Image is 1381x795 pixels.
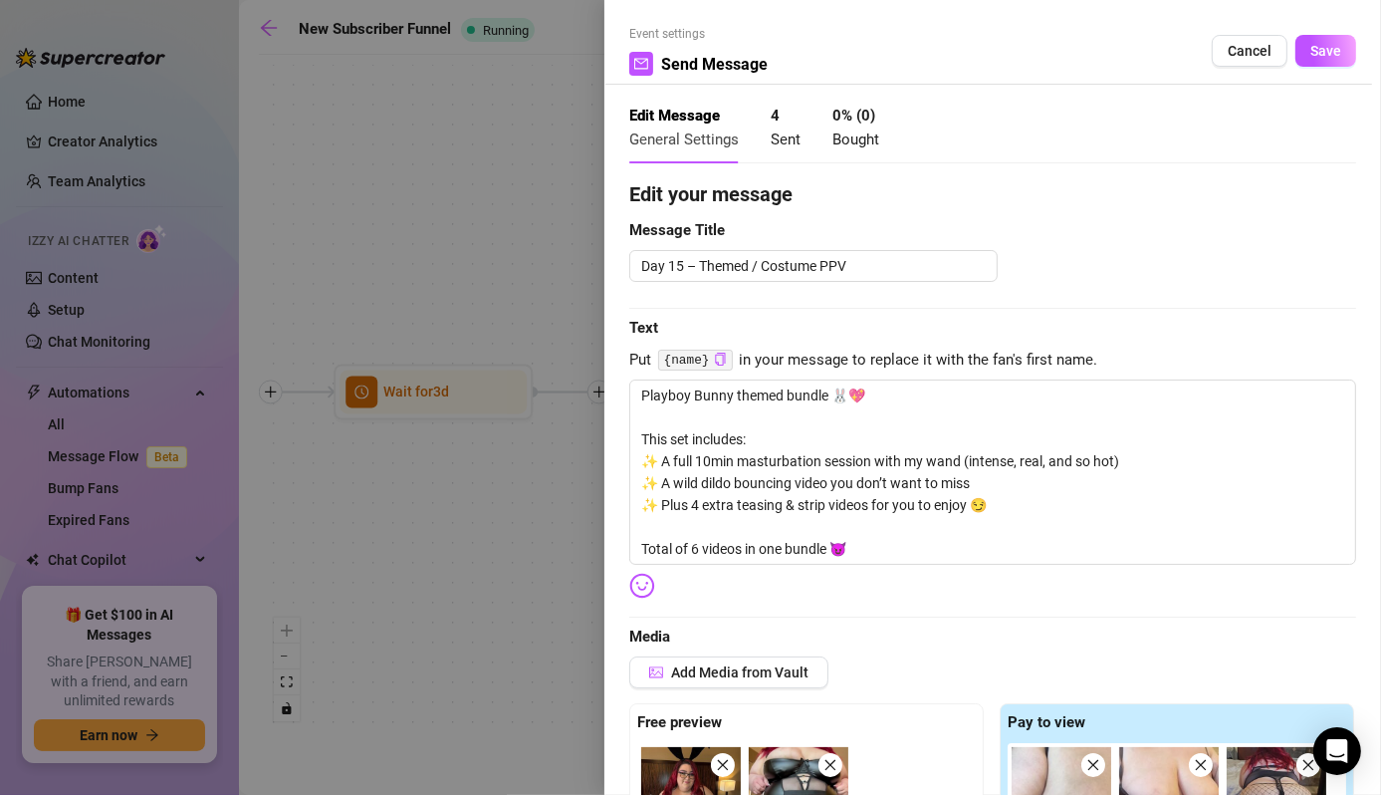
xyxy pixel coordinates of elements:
span: Sent [771,131,801,148]
span: Add Media from Vault [671,664,808,680]
span: Save [1310,43,1341,59]
span: close [1301,758,1315,772]
strong: 0 % ( 0 ) [832,107,875,125]
strong: Text [629,319,658,337]
button: Click to Copy [714,353,727,368]
span: Cancel [1228,43,1271,59]
span: Put in your message to replace it with the fan's first name. [629,349,1356,373]
span: Event settings [629,25,768,44]
strong: 4 [771,107,780,125]
strong: Media [629,628,670,646]
span: close [1086,758,1100,772]
strong: Edit Message [629,107,720,125]
strong: Message Title [629,221,725,239]
strong: Pay to view [1008,713,1085,731]
textarea: Day 15 – Themed / Costume PPV [629,250,998,282]
span: Send Message [661,52,768,77]
span: close [1194,758,1208,772]
span: mail [634,57,648,71]
button: Save [1295,35,1356,67]
button: Add Media from Vault [629,657,828,688]
strong: Edit your message [629,182,793,206]
span: Bought [832,131,879,148]
span: close [823,758,837,772]
span: General Settings [629,131,739,148]
button: Cancel [1212,35,1287,67]
span: close [716,758,730,772]
span: copy [714,353,727,366]
span: picture [649,665,663,679]
textarea: Playboy Bunny themed bundle 🐰💖 This set includes: ✨ A full 10min masturbation session with my wan... [629,380,1356,565]
div: Open Intercom Messenger [1313,727,1361,775]
code: {name} [658,350,733,371]
strong: Free preview [637,713,722,731]
img: svg%3e [629,573,655,599]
